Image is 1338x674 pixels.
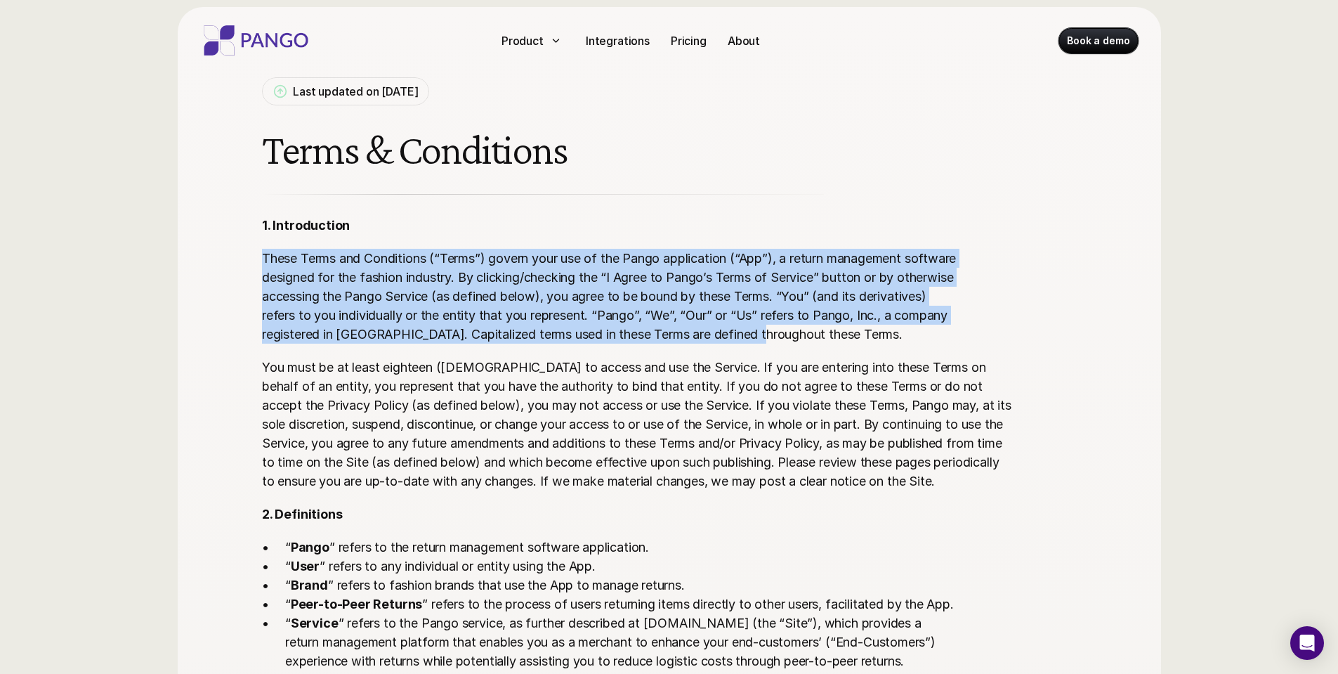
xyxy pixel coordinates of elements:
[722,30,766,52] a: About
[293,83,418,100] p: Last updated on [DATE]
[728,32,760,49] p: About
[290,597,421,611] strong: Peer-to-Peer Returns
[262,358,1011,491] p: You must be at least eighteen ([DEMOGRAPHIC_DATA] to access and use the Service. If you are enter...
[262,218,350,233] strong: 1. Introduction
[290,559,319,573] strong: User
[665,30,712,52] a: Pricing
[285,538,1011,557] p: “ ” refers to the return management software application.
[285,595,1011,614] p: “ ” refers to the process of users returning items directly to other users, facilitated by the App.
[262,507,342,521] strong: 2. Definitions
[580,30,655,52] a: Integrations
[262,249,1011,344] p: These Terms and Conditions (“Terms”) govern your use of the Pango application (“App”), a return m...
[290,578,327,592] strong: Brand
[501,32,544,49] p: Product
[285,557,1011,576] p: “ ” refers to any individual or entity using the App.
[586,32,650,49] p: Integrations
[285,614,1011,670] p: “ ” refers to the Pango service, as further described at [DOMAIN_NAME] (the “Site”), which provid...
[1290,626,1324,660] div: Open Intercom Messenger
[1058,28,1138,53] a: Book a demo
[290,540,329,555] strong: Pango
[285,576,1011,595] p: “ ” refers to fashion brands that use the App to manage returns.
[262,127,1011,173] h1: Terms & Conditions
[290,616,338,630] strong: Service
[1067,34,1129,48] p: Book a demo
[671,32,707,49] p: Pricing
